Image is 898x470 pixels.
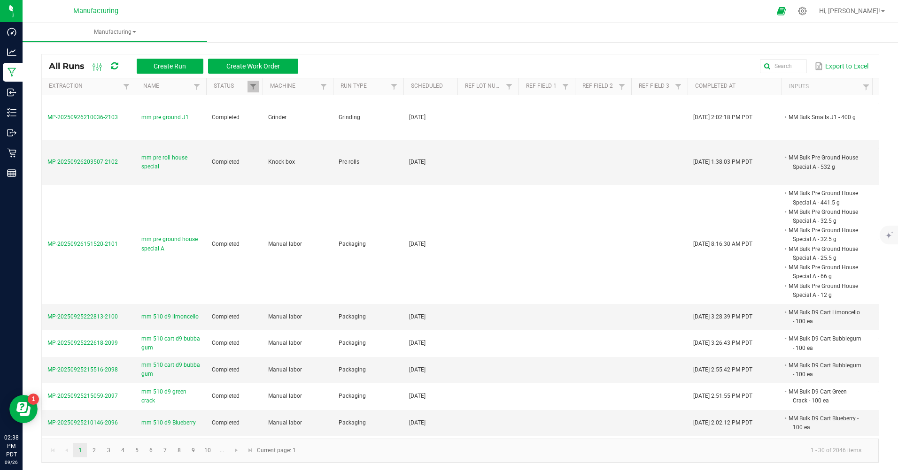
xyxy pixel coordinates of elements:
span: Manufacturing [73,7,118,15]
inline-svg: Dashboard [7,27,16,37]
span: mm pre ground J1 [141,113,189,122]
span: mm 510 d9 limoncello [141,312,199,321]
span: [DATE] [409,241,426,247]
a: Page 6 [144,443,158,457]
th: Inputs [782,78,875,95]
a: Filter [616,81,627,92]
a: Filter [673,81,684,92]
li: MM Bulk Pre Ground House Special A - 441.5 g [787,189,861,207]
a: Page 8 [172,443,186,457]
inline-svg: Analytics [7,47,16,57]
span: [DATE] [409,313,426,320]
span: Completed [212,114,240,121]
button: Create Run [137,59,203,74]
a: NameSortable [143,83,191,90]
a: Completed AtSortable [695,83,778,90]
a: Filter [318,81,329,92]
span: [DATE] 2:55:42 PM PDT [693,366,752,373]
span: [DATE] [409,419,426,426]
span: [DATE] 1:38:03 PM PDT [693,159,752,165]
li: MM Bulk D9 Cart Limoncello - 100 ea [787,308,861,326]
a: Manufacturing [23,23,207,42]
span: [DATE] 2:02:18 PM PDT [693,114,752,121]
span: MP-20250925215059-2097 [47,393,118,399]
span: Manual labor [268,313,302,320]
span: Go to the last page [247,447,254,454]
li: MM Bulk Pre Ground House Special A - 32.5 g [787,207,861,226]
li: MM Bulk Pre Ground House Special A - 12 g [787,281,861,300]
a: Filter [121,81,132,92]
span: MP-20250925215516-2098 [47,366,118,373]
span: Manual labor [268,393,302,399]
a: Filter [503,81,515,92]
a: Filter [388,81,400,92]
span: Packaging [339,313,366,320]
span: Completed [212,366,240,373]
a: Page 9 [186,443,200,457]
span: [DATE] [409,366,426,373]
span: Manual labor [268,241,302,247]
kendo-pager: Current page: 1 [42,439,879,462]
li: MM Bulk Pre Ground House Special A - 532 g [787,153,861,171]
span: mm 510 d9 green crack [141,387,201,405]
a: Filter [191,81,202,92]
a: Page 11 [215,443,229,457]
a: Page 10 [201,443,215,457]
a: StatusSortable [214,83,247,90]
span: Packaging [339,419,366,426]
span: Manufacturing [23,28,207,36]
span: mm 510 cart d9 bubba gum [141,334,201,352]
a: Page 3 [102,443,116,457]
li: MM Bulk D9 Cart Green Crack - 100 ea [787,387,861,405]
span: [DATE] 3:26:43 PM PDT [693,340,752,346]
a: Page 5 [130,443,144,457]
span: mm pre ground house special A [141,235,201,253]
a: ExtractionSortable [49,83,120,90]
a: Page 4 [116,443,130,457]
span: Packaging [339,340,366,346]
a: Go to the last page [243,443,257,457]
a: Run TypeSortable [341,83,388,90]
span: [DATE] 2:02:12 PM PDT [693,419,752,426]
span: MP-20250926151520-2101 [47,241,118,247]
span: [DATE] [409,159,426,165]
span: mm pre roll house special [141,153,201,171]
span: Completed [212,419,240,426]
span: Packaging [339,393,366,399]
li: MM Bulk D9 Cart Bubblegum - 100 ea [787,334,861,352]
inline-svg: Retail [7,148,16,158]
span: MP-20250926210036-2103 [47,114,118,121]
li: MM Bulk D9 Cart Blueberry - 100 ea [787,414,861,432]
div: All Runs [49,58,305,74]
a: Ref Field 1Sortable [526,83,559,90]
iframe: Resource center unread badge [28,394,39,405]
button: Export to Excel [813,58,871,74]
li: MM Bulk Pre Ground House Special A - 66 g [787,263,861,281]
span: MP-20250926203507-2102 [47,159,118,165]
input: Search [760,59,807,73]
span: Grinder [268,114,286,121]
span: MP-20250925222813-2100 [47,313,118,320]
a: Page 7 [158,443,172,457]
span: Create Run [154,62,186,70]
span: mm 510 d9 Blueberry [141,418,196,427]
span: Pre-rolls [339,159,359,165]
span: Manual labor [268,366,302,373]
a: Ref Field 3Sortable [639,83,672,90]
span: Packaging [339,366,366,373]
li: MM Bulk Smalls J1 - 400 g [787,113,861,122]
span: Open Ecommerce Menu [771,2,792,20]
span: Completed [212,159,240,165]
div: Manage settings [797,7,808,15]
a: Page 1 [73,443,87,457]
inline-svg: Reports [7,168,16,178]
a: Filter [248,81,259,92]
span: MP-20250925210146-2096 [47,419,118,426]
span: [DATE] [409,393,426,399]
a: MachineSortable [270,83,317,90]
li: MM Bulk D9 Cart Bubblegum - 100 ea [787,361,861,379]
button: Create Work Order [208,59,298,74]
span: Packaging [339,241,366,247]
iframe: Resource center [9,395,38,423]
